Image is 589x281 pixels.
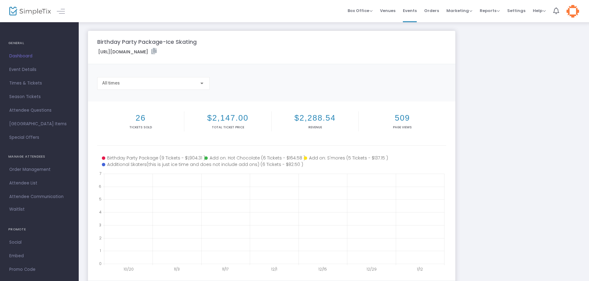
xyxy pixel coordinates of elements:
text: 11/3 [174,267,180,272]
span: Marketing [446,8,472,14]
text: 11/17 [222,267,228,272]
text: 10/20 [123,267,134,272]
span: Event Details [9,66,69,74]
text: 6 [99,184,101,189]
span: Attendee Communication [9,193,69,201]
span: Orders [424,3,439,19]
span: Box Office [348,8,373,14]
h2: $2,147.00 [186,113,270,123]
span: Attendee List [9,179,69,187]
span: Waitlist [9,206,25,213]
span: Embed [9,252,69,260]
h4: GENERAL [8,37,70,49]
span: Attendee Questions [9,106,69,114]
span: [GEOGRAPHIC_DATA] Items [9,120,69,128]
text: 4 [99,209,102,215]
text: 12/15 [318,267,327,272]
p: Tickets sold [98,125,183,130]
m-panel-title: Birthday Party Package-Ice Skating [97,38,197,46]
p: Revenue [273,125,357,130]
text: 3 [99,222,101,227]
text: 12/1 [271,267,277,272]
text: 5 [99,196,102,202]
text: 7 [99,171,101,176]
span: Help [533,8,546,14]
span: All times [102,81,120,85]
span: Settings [507,3,525,19]
span: Reports [480,8,500,14]
span: Order Management [9,166,69,174]
h4: MANAGE ATTENDEES [8,151,70,163]
span: Special Offers [9,134,69,142]
text: 1/12 [417,267,423,272]
p: Page Views [360,125,445,130]
text: 1 [100,248,101,253]
span: Promo Code [9,266,69,274]
span: Season Tickets [9,93,69,101]
span: Venues [380,3,395,19]
h2: $2,288.54 [273,113,357,123]
h2: 26 [98,113,183,123]
text: 12/29 [366,267,377,272]
text: 2 [99,235,102,240]
span: Social [9,238,69,246]
h4: PROMOTE [8,223,70,236]
h2: 509 [360,113,445,123]
span: Events [403,3,417,19]
span: Times & Tickets [9,79,69,87]
label: [URL][DOMAIN_NAME] [98,48,157,55]
span: Dashboard [9,52,69,60]
text: 0 [99,261,102,266]
p: Total Ticket Price [186,125,270,130]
